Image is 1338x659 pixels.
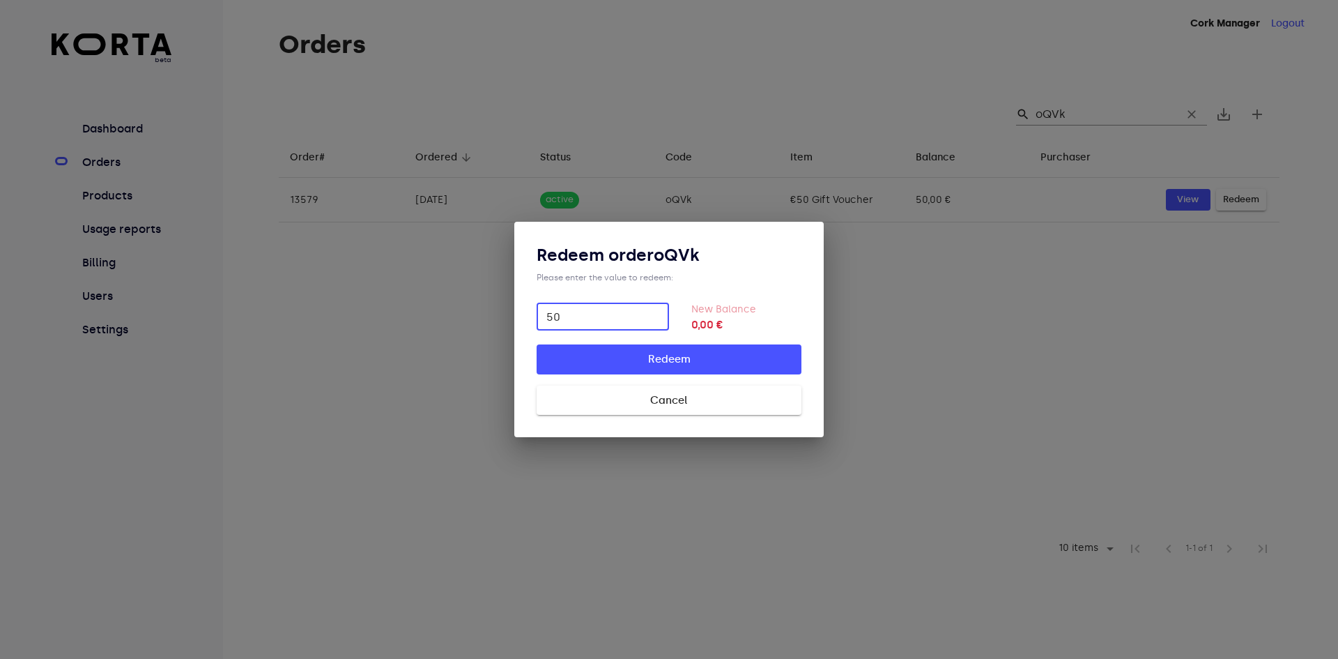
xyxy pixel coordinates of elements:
[559,350,779,368] span: Redeem
[537,344,801,374] button: Redeem
[559,391,779,409] span: Cancel
[691,317,801,333] strong: 0,00 €
[537,386,801,415] button: Cancel
[537,244,801,266] h3: Redeem order oQVk
[537,272,801,283] div: Please enter the value to redeem:
[691,303,756,315] label: New Balance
